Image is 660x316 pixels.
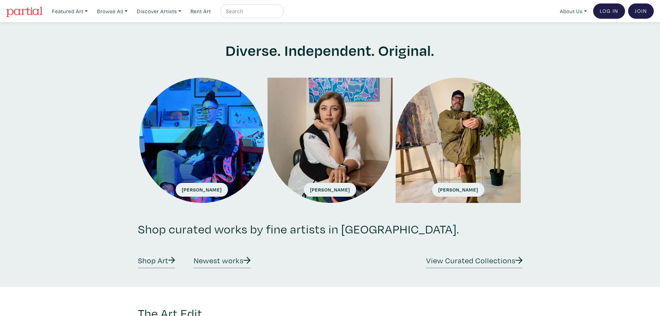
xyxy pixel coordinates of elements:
[138,41,522,59] h1: Diverse. Independent. Original.
[194,255,250,268] a: Newest works
[187,4,214,18] a: Rent Art
[225,7,277,16] input: Search
[628,3,654,19] a: Join
[426,255,522,268] a: View Curated Collections
[138,255,175,268] a: Shop Art
[139,78,264,203] a: [PERSON_NAME]
[396,78,521,203] a: [PERSON_NAME]
[267,78,393,203] a: [PERSON_NAME]
[49,4,91,18] a: Featured Art
[304,183,356,197] span: [PERSON_NAME]
[557,4,590,18] a: About Us
[94,4,131,18] a: Browse All
[432,183,484,197] span: [PERSON_NAME]
[134,4,184,18] a: Discover Artists
[593,3,625,19] a: Log In
[176,183,228,197] span: [PERSON_NAME]
[138,222,522,236] h2: Shop curated works by fine artists in [GEOGRAPHIC_DATA].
